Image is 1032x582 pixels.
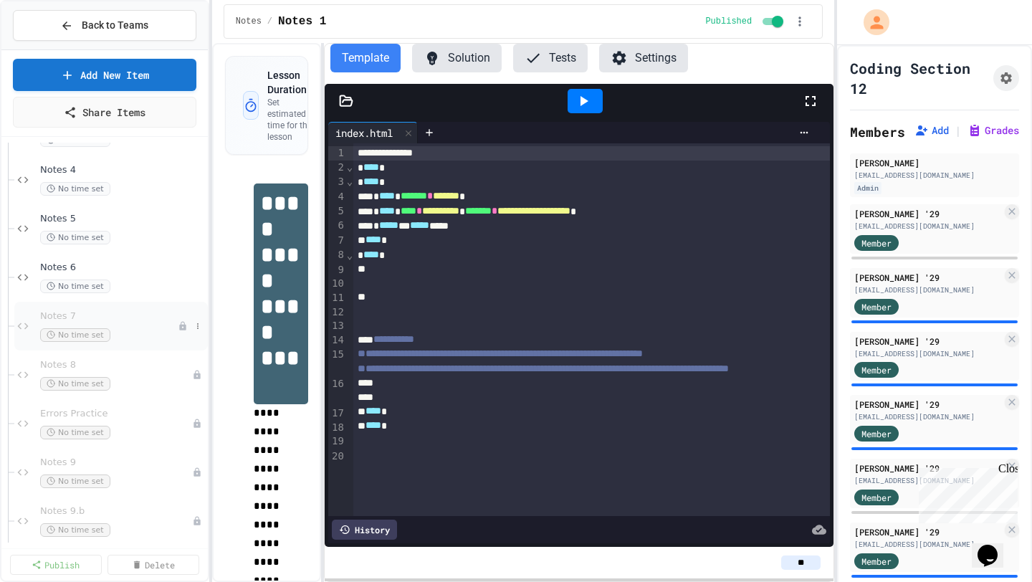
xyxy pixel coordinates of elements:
[346,249,353,261] span: Fold line
[40,231,110,244] span: No time set
[40,164,205,176] span: Notes 4
[854,207,1002,220] div: [PERSON_NAME] '29
[328,204,346,219] div: 5
[849,6,893,39] div: My Account
[854,348,1002,359] div: [EMAIL_ADDRESS][DOMAIN_NAME]
[861,555,892,568] span: Member
[967,123,1019,138] button: Grades
[346,176,353,187] span: Fold line
[328,263,346,277] div: 9
[854,462,1002,474] div: [PERSON_NAME] '29
[346,161,353,173] span: Fold line
[328,348,346,377] div: 15
[40,523,110,537] span: No time set
[861,237,892,249] span: Member
[328,175,346,189] div: 3
[328,319,346,333] div: 13
[328,421,346,435] div: 18
[328,434,346,449] div: 19
[854,335,1002,348] div: [PERSON_NAME] '29
[328,125,400,140] div: index.html
[328,248,346,262] div: 8
[267,16,272,27] span: /
[278,13,326,30] span: Notes 1
[914,123,949,138] button: Add
[40,262,205,274] span: Notes 6
[328,406,346,421] div: 17
[40,474,110,488] span: No time set
[328,291,346,305] div: 11
[993,65,1019,91] button: Assignment Settings
[599,44,688,72] button: Settings
[40,377,110,391] span: No time set
[854,525,1002,538] div: [PERSON_NAME] '29
[328,234,346,248] div: 7
[192,516,202,526] div: Unpublished
[82,18,148,33] span: Back to Teams
[854,539,1002,550] div: [EMAIL_ADDRESS][DOMAIN_NAME]
[40,213,205,225] span: Notes 5
[854,398,1002,411] div: [PERSON_NAME] '29
[854,475,1002,486] div: [EMAIL_ADDRESS][DOMAIN_NAME]
[10,555,102,575] a: Publish
[13,97,196,128] a: Share Items
[40,280,110,293] span: No time set
[236,16,262,27] span: Notes
[13,59,196,91] a: Add New Item
[705,13,786,30] div: Content is published and visible to students
[972,525,1018,568] iframe: chat widget
[854,221,1002,232] div: [EMAIL_ADDRESS][DOMAIN_NAME]
[328,122,418,143] div: index.html
[6,6,99,91] div: Chat with us now!Close
[513,44,588,72] button: Tests
[328,305,346,320] div: 12
[191,319,205,333] button: More options
[267,68,320,97] h3: Lesson Duration
[328,146,346,161] div: 1
[861,300,892,313] span: Member
[107,555,199,575] a: Delete
[913,462,1018,523] iframe: chat widget
[854,170,1015,181] div: [EMAIL_ADDRESS][DOMAIN_NAME]
[40,457,192,469] span: Notes 9
[40,359,192,371] span: Notes 8
[178,321,188,331] div: Unpublished
[955,122,962,139] span: |
[850,122,905,142] h2: Members
[192,419,202,429] div: Unpublished
[40,310,178,323] span: Notes 7
[412,44,502,72] button: Solution
[854,285,1002,295] div: [EMAIL_ADDRESS][DOMAIN_NAME]
[854,271,1002,284] div: [PERSON_NAME] '29
[705,16,752,27] span: Published
[850,58,988,98] h1: Coding Section 12
[328,377,346,406] div: 16
[192,467,202,477] div: Unpublished
[854,411,1002,422] div: [EMAIL_ADDRESS][DOMAIN_NAME]
[328,449,346,464] div: 20
[332,520,397,540] div: History
[40,408,192,420] span: Errors Practice
[13,10,196,41] button: Back to Teams
[40,426,110,439] span: No time set
[328,161,346,175] div: 2
[854,156,1015,169] div: [PERSON_NAME]
[328,190,346,204] div: 4
[330,44,401,72] button: Template
[328,333,346,348] div: 14
[861,491,892,504] span: Member
[854,182,881,194] div: Admin
[328,219,346,233] div: 6
[861,427,892,440] span: Member
[328,277,346,291] div: 10
[861,363,892,376] span: Member
[40,182,110,196] span: No time set
[40,328,110,342] span: No time set
[192,370,202,380] div: Unpublished
[267,97,320,143] p: Set estimated time for this lesson
[40,505,192,517] span: Notes 9.b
